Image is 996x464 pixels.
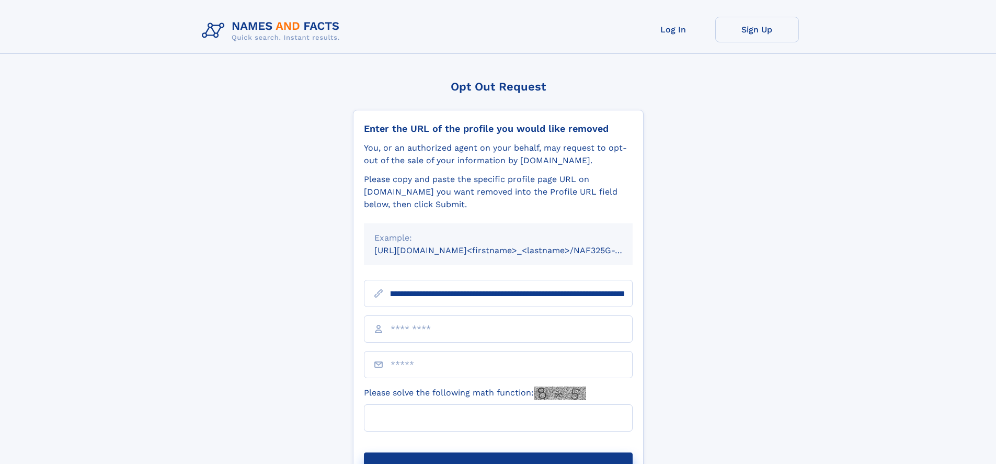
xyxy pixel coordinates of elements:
[353,80,644,93] div: Opt Out Request
[364,142,633,167] div: You, or an authorized agent on your behalf, may request to opt-out of the sale of your informatio...
[364,173,633,211] div: Please copy and paste the specific profile page URL on [DOMAIN_NAME] you want removed into the Pr...
[364,123,633,134] div: Enter the URL of the profile you would like removed
[374,232,622,244] div: Example:
[632,17,715,42] a: Log In
[715,17,799,42] a: Sign Up
[198,17,348,45] img: Logo Names and Facts
[374,245,652,255] small: [URL][DOMAIN_NAME]<firstname>_<lastname>/NAF325G-xxxxxxxx
[364,387,586,400] label: Please solve the following math function:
